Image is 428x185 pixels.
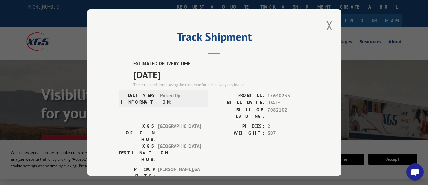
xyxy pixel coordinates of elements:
[214,106,264,120] label: BILL OF LADING:
[267,99,309,106] span: [DATE]
[133,82,309,87] div: The estimated time is using the time zone for the delivery destination.
[214,99,264,106] label: BILL DATE:
[119,123,155,143] label: XGS ORIGIN HUB:
[158,123,201,143] span: [GEOGRAPHIC_DATA]
[214,123,264,130] label: PIECES:
[406,163,424,181] div: Open chat
[214,130,264,137] label: WEIGHT:
[267,130,309,137] span: 307
[133,67,309,82] span: [DATE]
[267,123,309,130] span: 2
[214,92,264,99] label: PROBILL:
[267,106,309,120] span: 7082102
[119,166,155,179] label: PICKUP CITY:
[133,60,309,67] label: ESTIMATED DELIVERY TIME:
[158,166,201,179] span: [PERSON_NAME] , GA
[121,92,157,105] label: DELIVERY INFORMATION:
[158,143,201,163] span: [GEOGRAPHIC_DATA]
[119,143,155,163] label: XGS DESTINATION HUB:
[160,92,203,105] span: Picked Up
[326,17,333,34] button: Close modal
[119,32,309,44] h2: Track Shipment
[267,92,309,99] span: 17640233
